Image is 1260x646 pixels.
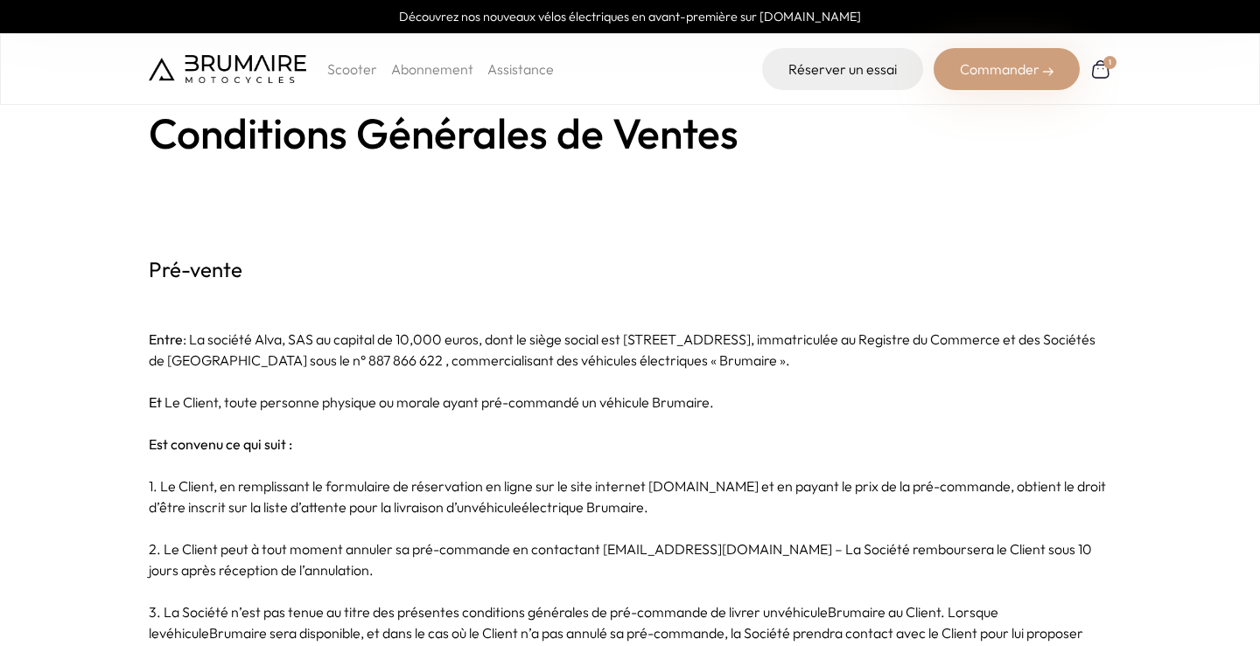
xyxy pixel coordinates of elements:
strong: Et [149,393,162,411]
img: Brumaire Motocycles [149,55,306,83]
h2: Pré-vente [149,252,1111,287]
p: Scooter [327,59,377,80]
div: 1 [1103,56,1116,69]
h1: Conditions Générales de Ventes [149,112,1111,154]
strong: Est convenu ce qui suit : [149,435,292,453]
div: Commander [934,48,1080,90]
strong: Entre [149,330,183,348]
span: véhicule [159,624,209,642]
span: véhicule [472,498,521,516]
a: 1 [1090,59,1111,80]
a: Abonnement [391,60,473,78]
span: véhicule [778,603,828,621]
img: Panier [1090,59,1111,80]
a: Réserver un essai [762,48,923,90]
a: Assistance [487,60,554,78]
img: right-arrow-2.png [1043,66,1053,77]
